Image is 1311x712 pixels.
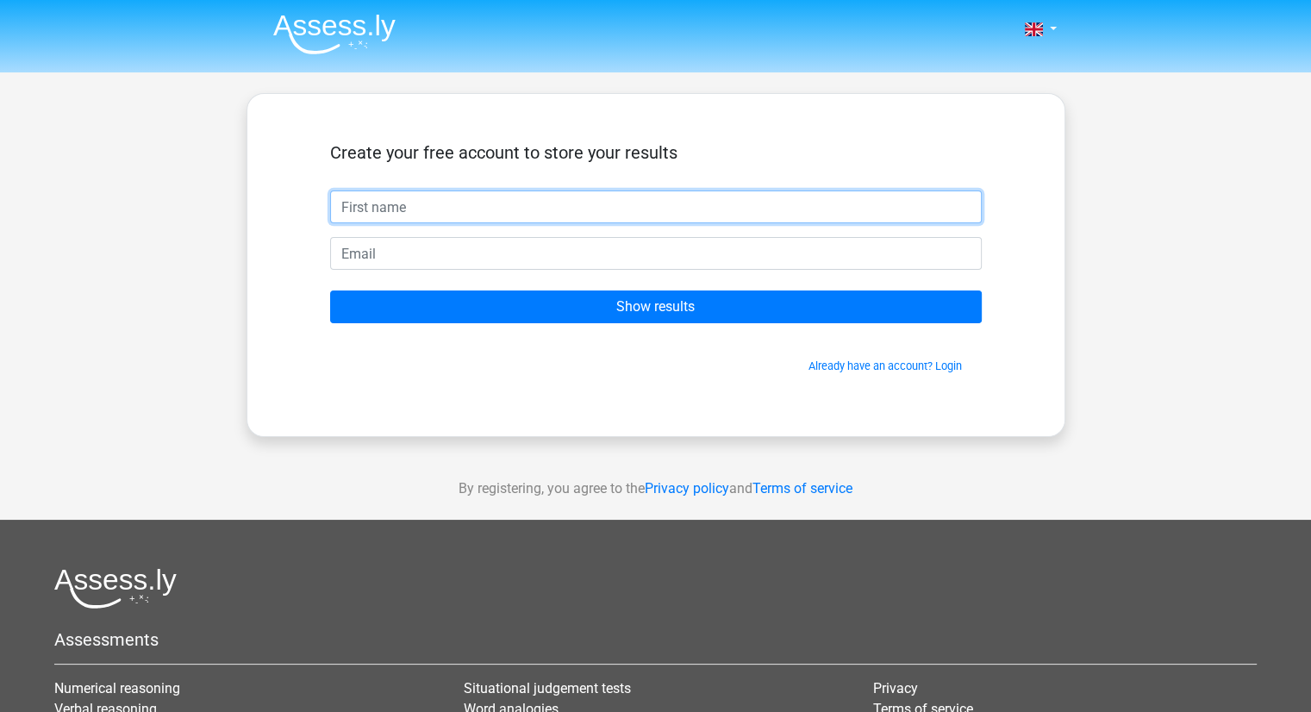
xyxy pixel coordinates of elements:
[330,237,982,270] input: Email
[330,190,982,223] input: First name
[464,680,631,696] a: Situational judgement tests
[808,359,962,372] a: Already have an account? Login
[54,568,177,609] img: Assessly logo
[330,290,982,323] input: Show results
[873,680,918,696] a: Privacy
[752,480,852,497] a: Terms of service
[54,680,180,696] a: Numerical reasoning
[330,142,982,163] h5: Create your free account to store your results
[273,14,396,54] img: Assessly
[54,629,1257,650] h5: Assessments
[645,480,729,497] a: Privacy policy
